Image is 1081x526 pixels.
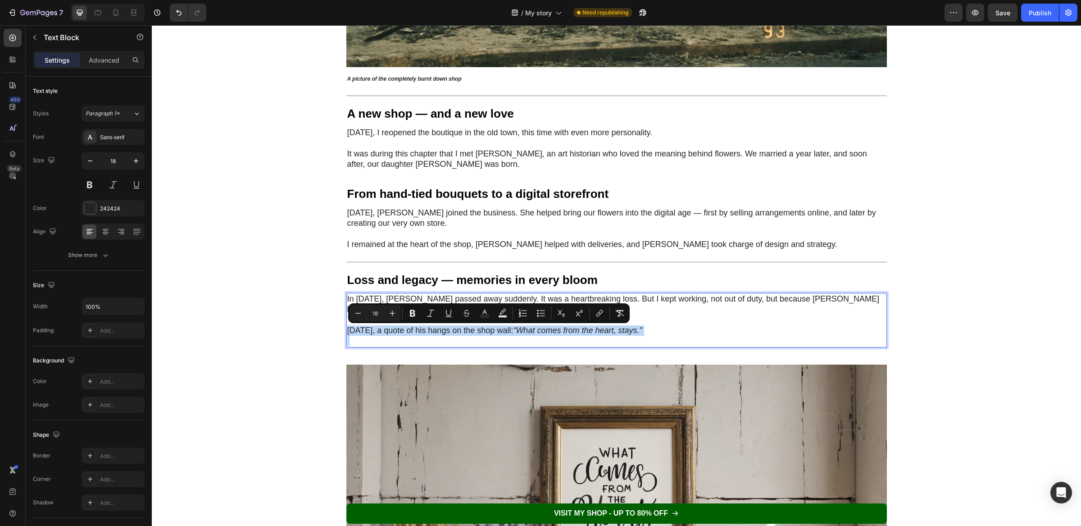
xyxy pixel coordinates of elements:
[33,110,49,118] div: Styles
[195,300,734,311] p: [DATE], a quote of his hangs on the shop wall:
[100,476,142,484] div: Add...
[33,326,54,334] div: Padding
[100,401,142,409] div: Add...
[33,247,145,263] button: Show more
[988,4,1017,22] button: Save
[195,145,735,178] h1: From hand-tied bouquets to a digital storefront
[33,155,57,167] div: Size
[4,4,67,22] button: 7
[525,8,552,18] span: My story
[33,355,77,367] div: Background
[1050,482,1072,503] div: Open Intercom Messenger
[170,4,206,22] div: Undo/Redo
[348,303,630,323] div: Editor contextual toolbar
[1021,4,1059,22] button: Publish
[100,499,142,507] div: Add...
[361,301,490,310] i: “What comes from the heart, stays.”
[100,205,142,213] div: 242424
[33,429,62,441] div: Shape
[195,214,734,224] p: I remained at the heart of the shop, [PERSON_NAME] helped with deliveries, and [PERSON_NAME] took...
[9,96,22,103] div: 450
[44,32,120,43] p: Text Block
[33,401,49,409] div: Image
[195,183,734,204] p: [DATE], [PERSON_NAME] joined the business. She helped bring our flowers into the digital age — fi...
[1029,8,1051,18] div: Publish
[100,452,142,460] div: Add...
[195,123,734,145] p: It was during this chapter that I met [PERSON_NAME], an art historian who loved the meaning behin...
[89,55,119,65] p: Advanced
[195,247,735,264] h1: Loss and legacy — memories in every bloom
[33,133,44,141] div: Font
[33,226,58,238] div: Align
[7,165,22,172] div: Beta
[33,87,58,95] div: Text style
[33,302,48,311] div: Width
[521,8,523,18] span: /
[68,251,110,260] div: Show more
[195,50,310,57] strong: A picture of the completely burnt down shop
[100,133,142,142] div: Sans-serif
[86,110,120,118] span: Paragraph 1*
[100,327,142,335] div: Add...
[195,478,735,499] a: VISIT MY SHOP - up to 80% off
[82,298,144,315] input: Auto
[582,9,628,17] span: Need republishing
[45,55,70,65] p: Settings
[33,499,54,507] div: Shadow
[33,279,57,292] div: Size
[402,484,516,493] p: VISIT MY SHOP - up to 80% off
[995,9,1010,17] span: Save
[82,105,145,122] button: Paragraph 1*
[100,378,142,386] div: Add...
[33,204,47,212] div: Color
[195,102,734,113] p: [DATE], I reopened the boutique in the old town, this time with even more personality.
[33,377,47,385] div: Color
[33,452,50,460] div: Border
[59,7,63,18] p: 7
[195,268,735,322] div: Rich Text Editor. Editing area: main
[195,80,735,97] h1: A new shop — and a new love
[33,475,51,483] div: Corner
[152,25,1081,526] iframe: Design area
[195,269,734,290] p: In [DATE], [PERSON_NAME] passed away suddenly. It was a heartbreaking loss. But I kept working, n...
